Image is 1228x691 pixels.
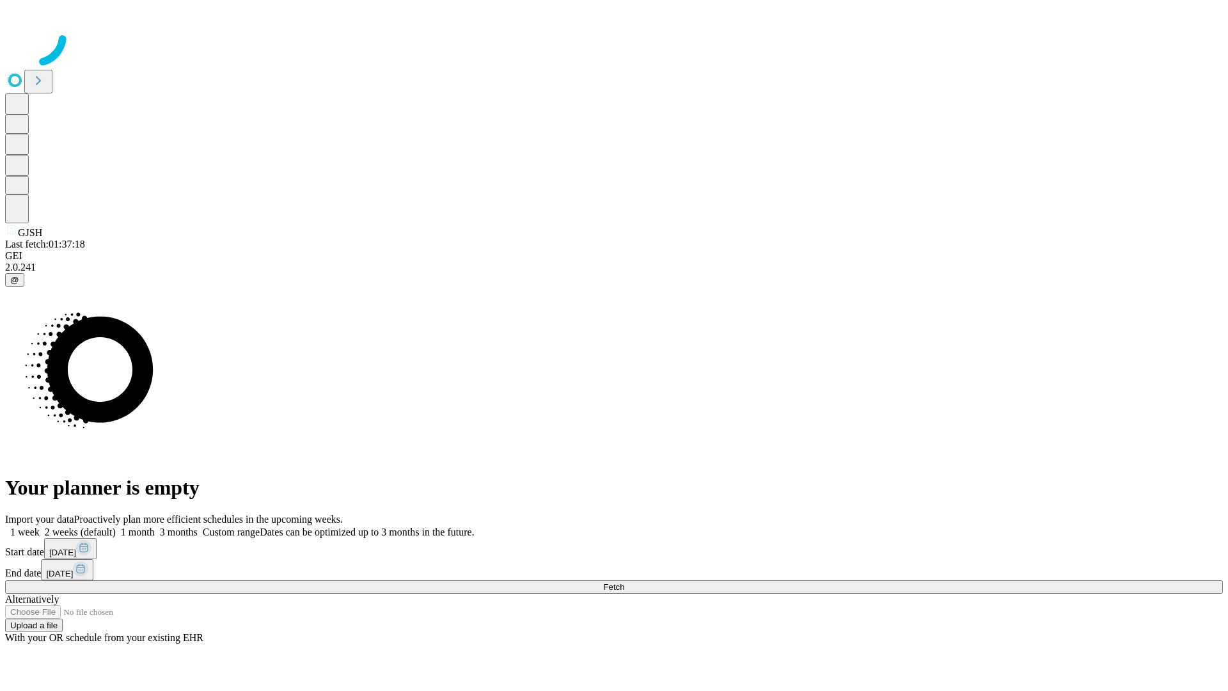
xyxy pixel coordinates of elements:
[160,527,198,537] span: 3 months
[5,262,1223,273] div: 2.0.241
[5,580,1223,594] button: Fetch
[121,527,155,537] span: 1 month
[49,548,76,557] span: [DATE]
[5,273,24,287] button: @
[10,527,40,537] span: 1 week
[603,582,624,592] span: Fetch
[10,275,19,285] span: @
[44,538,97,559] button: [DATE]
[5,632,203,643] span: With your OR schedule from your existing EHR
[5,250,1223,262] div: GEI
[5,514,74,525] span: Import your data
[5,239,85,250] span: Last fetch: 01:37:18
[5,476,1223,500] h1: Your planner is empty
[74,514,343,525] span: Proactively plan more efficient schedules in the upcoming weeks.
[46,569,73,578] span: [DATE]
[45,527,116,537] span: 2 weeks (default)
[203,527,260,537] span: Custom range
[5,619,63,632] button: Upload a file
[5,559,1223,580] div: End date
[5,538,1223,559] div: Start date
[41,559,93,580] button: [DATE]
[260,527,474,537] span: Dates can be optimized up to 3 months in the future.
[5,594,59,605] span: Alternatively
[18,227,42,238] span: GJSH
